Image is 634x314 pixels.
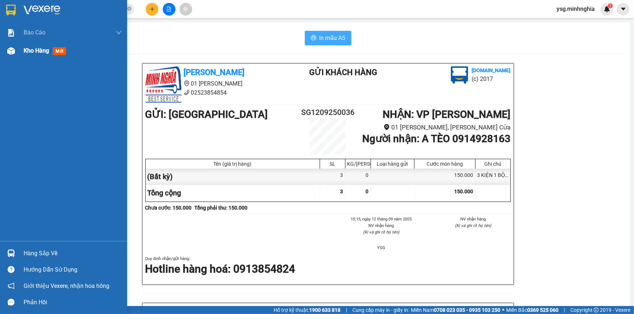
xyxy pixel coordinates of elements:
li: 02523854854 [145,88,280,97]
span: mới [53,47,66,55]
span: Cung cấp máy in - giấy in: [352,306,409,314]
button: file-add [163,3,175,16]
b: Tổng phải thu: 150.000 [195,205,248,211]
li: 01 [PERSON_NAME], [PERSON_NAME] Cửa [358,123,510,132]
span: Miền Bắc [506,306,558,314]
span: environment [42,17,48,23]
strong: 1900 633 818 [309,307,340,313]
b: [DOMAIN_NAME] [472,67,511,73]
img: warehouse-icon [7,249,15,257]
span: Miền Nam [411,306,500,314]
span: Tổng cộng [148,189,181,197]
div: 3 KIỆN 1 BỘ MÁY MAY(1TXOP+2 KIỆN) [476,169,510,185]
span: environment [384,124,390,130]
div: Ghi chú [477,161,509,167]
li: YSG [344,244,419,251]
span: environment [184,80,190,86]
li: 02523854854 [3,25,138,34]
span: In mẫu A5 [319,33,346,42]
span: 3 [340,189,343,194]
b: [PERSON_NAME] [42,5,103,14]
span: phone [184,90,190,95]
img: icon-new-feature [604,6,610,12]
button: printerIn mẫu A5 [305,31,351,45]
div: Hàng sắp về [24,248,122,259]
div: Phản hồi [24,297,122,308]
strong: Hotline hàng hoá: 0913854824 [145,263,295,275]
b: [PERSON_NAME] [184,68,245,77]
strong: 0708 023 035 - 0935 103 250 [434,307,500,313]
span: close-circle [127,7,132,11]
h2: SG1209250036 [298,107,359,119]
span: aim [183,7,188,12]
button: caret-down [617,3,630,16]
i: (Kí và ghi rõ họ tên) [455,223,492,228]
span: Giới thiệu Vexere, nhận hoa hồng [24,281,109,290]
div: Loại hàng gửi [373,161,412,167]
div: SL [322,161,343,167]
img: logo.jpg [3,3,40,40]
b: NHẬN : VP [PERSON_NAME] [383,108,510,120]
span: question-circle [8,266,15,273]
span: caret-down [620,6,627,12]
span: 1 [609,3,611,8]
img: warehouse-icon [7,47,15,55]
img: solution-icon [7,29,15,37]
img: logo.jpg [145,66,182,103]
b: Gửi khách hàng [309,68,377,77]
li: 15:15, ngày 12 tháng 09 năm 2025 [344,216,419,222]
span: | [564,306,565,314]
div: Hướng dẫn sử dụng [24,264,122,275]
span: 0 [366,189,369,194]
span: Hỗ trợ kỹ thuật: [274,306,340,314]
div: Quy định nhận/gửi hàng : [145,255,511,277]
span: file-add [166,7,171,12]
div: 3 [320,169,346,185]
b: GỬI : [GEOGRAPHIC_DATA] [145,108,268,120]
div: (Bất kỳ) [146,169,320,185]
sup: 1 [608,3,613,8]
span: close-circle [127,6,132,13]
button: plus [146,3,158,16]
li: (c) 2017 [472,74,511,83]
li: 01 [PERSON_NAME] [145,79,280,88]
span: ⚪️ [502,309,504,311]
div: Tên (giá trị hàng) [148,161,318,167]
li: NV nhận hàng [344,222,419,229]
div: KG/[PERSON_NAME] [347,161,369,167]
span: 150.000 [455,189,473,194]
li: 01 [PERSON_NAME] [3,16,138,25]
span: notification [8,282,15,289]
span: ysg.minhnghia [551,4,601,13]
li: NV nhận hàng [436,216,511,222]
span: message [8,299,15,306]
b: GỬI : [GEOGRAPHIC_DATA] [3,45,126,57]
span: phone [42,26,48,32]
span: plus [150,7,155,12]
div: Cước món hàng [416,161,473,167]
span: copyright [594,307,599,313]
strong: 0369 525 060 [527,307,558,313]
b: Người nhận : A TÈO 0914928163 [362,133,510,145]
div: 150.000 [415,169,476,185]
img: logo-vxr [6,5,16,16]
span: printer [311,35,316,42]
div: 0 [346,169,371,185]
span: Kho hàng [24,47,49,54]
img: logo.jpg [451,66,468,84]
span: | [346,306,347,314]
b: Chưa cước : 150.000 [145,205,192,211]
button: aim [179,3,192,16]
span: Báo cáo [24,28,45,37]
i: (Kí và ghi rõ họ tên) [363,230,399,235]
span: down [116,30,122,36]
